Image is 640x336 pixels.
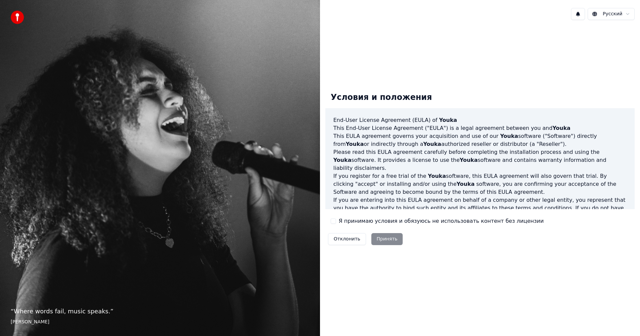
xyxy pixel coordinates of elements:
[11,307,309,316] p: “ Where words fail, music speaks. ”
[333,132,627,148] p: This EULA agreement governs your acquisition and use of our software ("Software") directly from o...
[325,87,437,108] div: Условия и положения
[552,125,570,131] span: Youka
[333,157,351,163] span: Youka
[333,172,627,196] p: If you register for a free trial of the software, this EULA agreement will also govern that trial...
[500,133,518,139] span: Youka
[333,196,627,228] p: If you are entering into this EULA agreement on behalf of a company or other legal entity, you re...
[328,233,366,245] button: Отклонить
[439,117,457,123] span: Youka
[428,173,446,179] span: Youka
[11,319,309,325] footer: [PERSON_NAME]
[457,181,475,187] span: Youka
[460,157,478,163] span: Youka
[11,11,24,24] img: youka
[333,148,627,172] p: Please read this EULA agreement carefully before completing the installation process and using th...
[333,124,627,132] p: This End-User License Agreement ("EULA") is a legal agreement between you and
[346,141,364,147] span: Youka
[423,141,441,147] span: Youka
[339,217,544,225] label: Я принимаю условия и обязуюсь не использовать контент без лицензии
[333,116,627,124] h3: End-User License Agreement (EULA) of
